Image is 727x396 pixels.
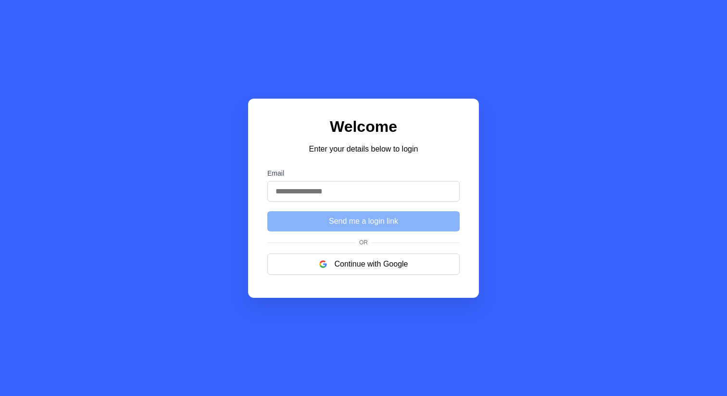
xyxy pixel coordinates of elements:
[355,239,372,246] span: Or
[267,118,460,136] h1: Welcome
[267,254,460,275] button: Continue with Google
[267,143,460,155] p: Enter your details below to login
[267,169,460,177] label: Email
[267,211,460,231] button: Send me a login link
[319,260,327,268] img: google logo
